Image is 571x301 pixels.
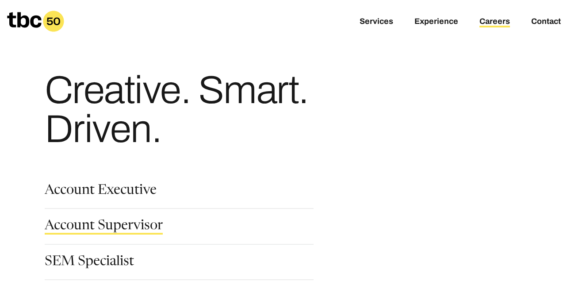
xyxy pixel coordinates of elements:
h1: Creative. Smart. Driven. [45,71,384,149]
a: Account Executive [45,184,157,199]
a: Account Supervisor [45,220,163,235]
a: Homepage [7,11,64,32]
a: Careers [479,17,510,27]
a: SEM Specialist [45,255,134,270]
a: Experience [414,17,458,27]
a: Contact [531,17,561,27]
a: Services [360,17,393,27]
